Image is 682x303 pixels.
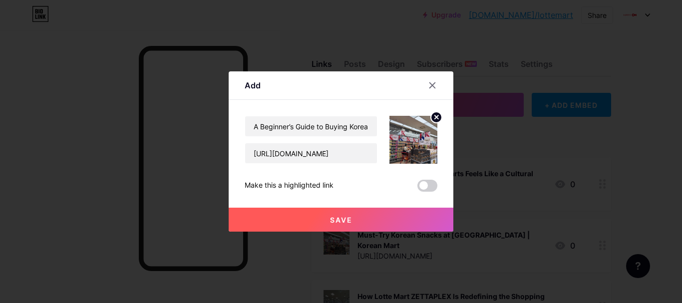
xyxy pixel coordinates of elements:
[330,216,352,224] span: Save
[245,180,334,192] div: Make this a highlighted link
[245,79,261,91] div: Add
[245,143,377,163] input: URL
[229,208,453,232] button: Save
[389,116,437,164] img: link_thumbnail
[245,116,377,136] input: Title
